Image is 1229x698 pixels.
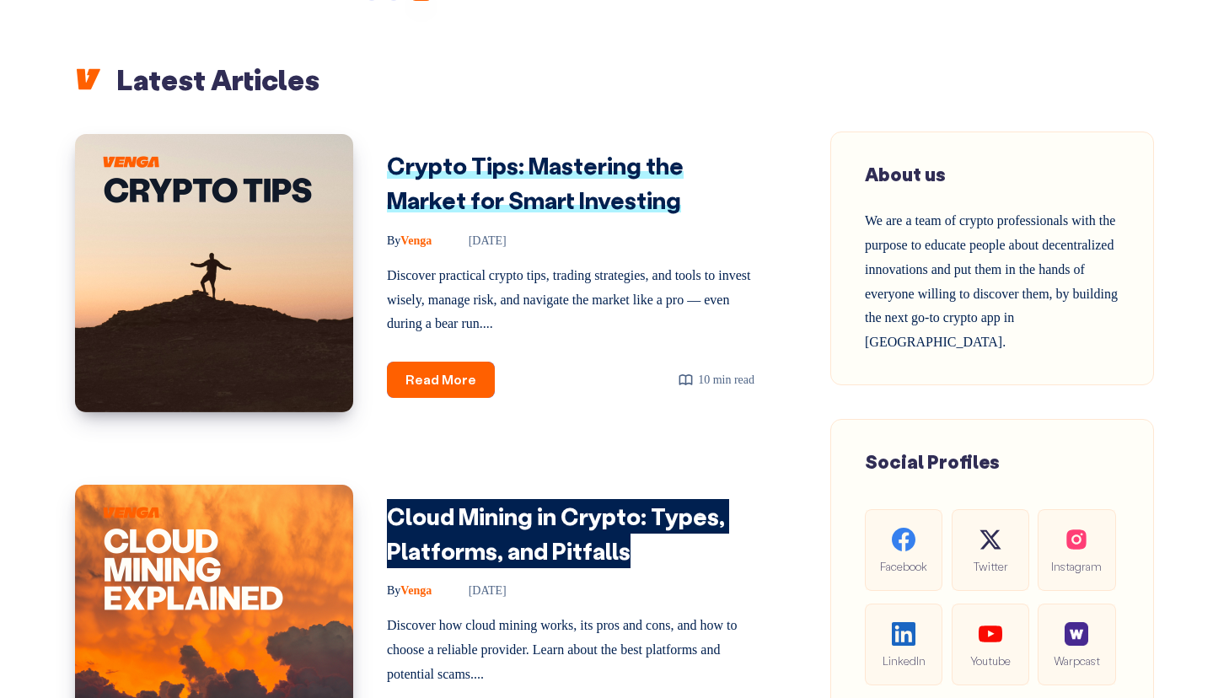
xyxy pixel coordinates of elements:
span: Social Profiles [865,449,1000,474]
a: Facebook [865,509,942,591]
time: [DATE] [445,584,507,597]
a: Cloud Mining in Crypto: Types, Platforms, and Pitfalls [387,501,725,566]
a: Warpcast [1038,604,1115,685]
img: social-warpcast.e8a23a7ed3178af0345123c41633f860.png [1065,622,1088,646]
a: LinkedIn [865,604,942,685]
span: Youtube [965,651,1016,670]
span: Instagram [1051,556,1102,576]
a: Twitter [952,509,1029,591]
span: Venga [387,584,432,597]
img: social-youtube.99db9aba05279f803f3e7a4a838dfb6c.svg [979,622,1002,646]
span: Venga [387,234,432,247]
a: ByVenga [387,584,435,597]
a: Read More [387,362,495,398]
img: social-linkedin.be646fe421ccab3a2ad91cb58bdc9694.svg [892,622,915,646]
span: About us [865,162,946,186]
span: By [387,584,400,597]
a: Instagram [1038,509,1115,591]
a: ByVenga [387,234,435,247]
span: We are a team of crypto professionals with the purpose to educate people about decentralized inno... [865,213,1118,349]
a: Crypto Tips: Mastering the Market for Smart Investing [387,150,684,215]
span: By [387,234,400,247]
span: Facebook [878,556,929,576]
span: Twitter [965,556,1016,576]
p: Discover how cloud mining works, its pros and cons, and how to choose a reliable provider. Learn ... [387,614,754,686]
span: LinkedIn [878,651,929,670]
p: Discover practical crypto tips, trading strategies, and tools to invest wisely, manage risk, and ... [387,264,754,336]
time: [DATE] [445,234,507,247]
img: Image of: Crypto Tips: Mastering the Market for Smart Investing [75,134,353,412]
h2: Latest Articles [75,61,1154,98]
div: 10 min read [678,369,754,390]
a: Youtube [952,604,1029,685]
span: Warpcast [1051,651,1102,670]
